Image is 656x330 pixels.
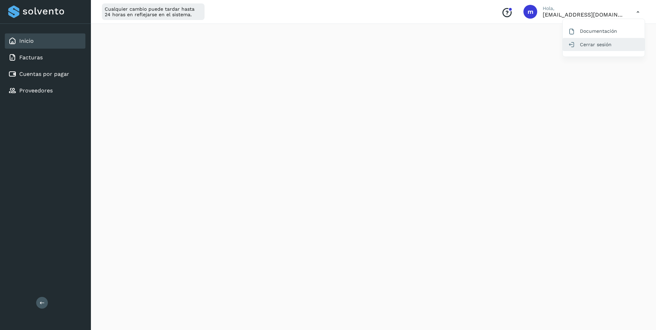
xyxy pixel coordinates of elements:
[5,83,85,98] div: Proveedores
[5,50,85,65] div: Facturas
[563,38,645,51] div: Cerrar sesión
[19,54,43,61] a: Facturas
[5,67,85,82] div: Cuentas por pagar
[19,87,53,94] a: Proveedores
[5,33,85,49] div: Inicio
[19,38,34,44] a: Inicio
[19,71,69,77] a: Cuentas por pagar
[563,24,645,38] div: Documentación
